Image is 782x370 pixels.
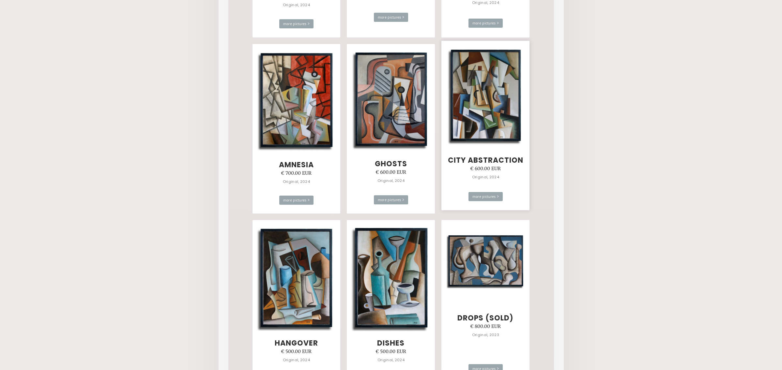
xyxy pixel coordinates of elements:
img: Painting, 70 w x 50 h cm, Oil on canvas [351,225,431,331]
h3: Amnesia [279,161,314,169]
h3: Drops (sold) [457,314,514,322]
a: Ghosts€ 600.00 EUROriginal, 2024more pictures > [347,44,435,214]
div: Original, 2024 [377,356,405,364]
div: more pictures > [468,192,503,201]
div: more pictures > [279,19,314,28]
div: Original, 2024 [283,356,310,364]
div: more pictures > [374,195,408,204]
img: Painting, 60 w x 80 h cm, Oil on canvas [257,50,336,152]
img: Painting, 70 w x 50 h cm, Oil on canvas [257,225,336,331]
h3: Ghosts [375,160,407,168]
div: € 800.00 EUR [470,322,501,331]
a: City abstraction€ 600.00 EUROriginal, 2024more pictures > [441,41,529,210]
img: Painting, 60 w x 80 h cm, Oil on canvas [351,50,431,150]
h3: Dishes [377,339,405,347]
div: more pictures > [279,196,314,205]
div: € 600.00 EUR [470,164,501,173]
div: Original, 2024 [283,177,310,186]
div: Original, 2024 [472,173,499,181]
div: € 500.00 EUR [281,347,312,356]
div: € 600.00 EUR [376,168,406,176]
div: Original, 2024 [283,1,310,9]
div: € 700.00 EUR [281,169,312,177]
div: Original, 2023 [472,331,499,339]
img: Painting, 120 w x 80 h cm, Oil on canvas [446,233,525,289]
div: € 500.00 EUR [376,347,406,356]
div: more pictures > [468,19,503,28]
h3: City abstraction [448,156,523,164]
div: more pictures > [374,13,408,22]
h3: Hangover [275,339,318,347]
img: Painting, 60 w x 80 h cm, Oil on canvas [446,47,525,146]
a: Amnesia€ 700.00 EUROriginal, 2024more pictures > [253,44,341,214]
div: Original, 2024 [377,176,405,185]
